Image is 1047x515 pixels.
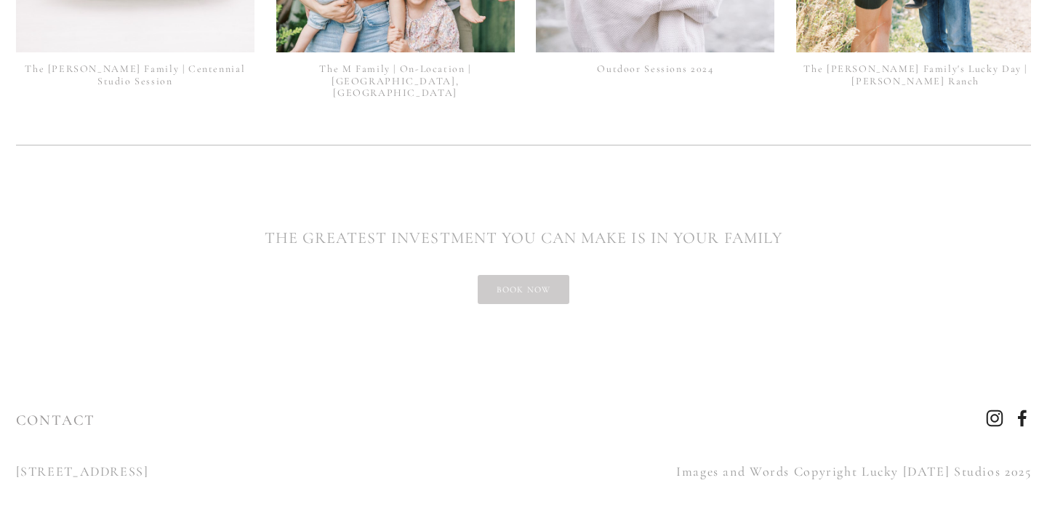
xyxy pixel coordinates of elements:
h2: THE GREATEST INVESTMENT YOU CAN MAKE IS IN YOUR FAMILY [16,226,1032,250]
p: [STREET_ADDRESS] [16,460,511,483]
a: CONTACT [16,412,96,429]
p: Images and Words Copyright Lucky [DATE] Studios 2025 [536,460,1031,483]
a: Facebook [1014,410,1031,427]
a: Instagram [986,410,1003,427]
a: Outdoor Sessions 2024 [597,63,713,75]
a: The [PERSON_NAME] Family's Lucky Day | [PERSON_NAME] Ranch [803,63,1027,87]
a: book now [478,275,570,304]
a: The [PERSON_NAME] Family | Centennial Studio Session [25,63,245,87]
a: The M Family | On-Location | [GEOGRAPHIC_DATA], [GEOGRAPHIC_DATA] [319,63,470,100]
